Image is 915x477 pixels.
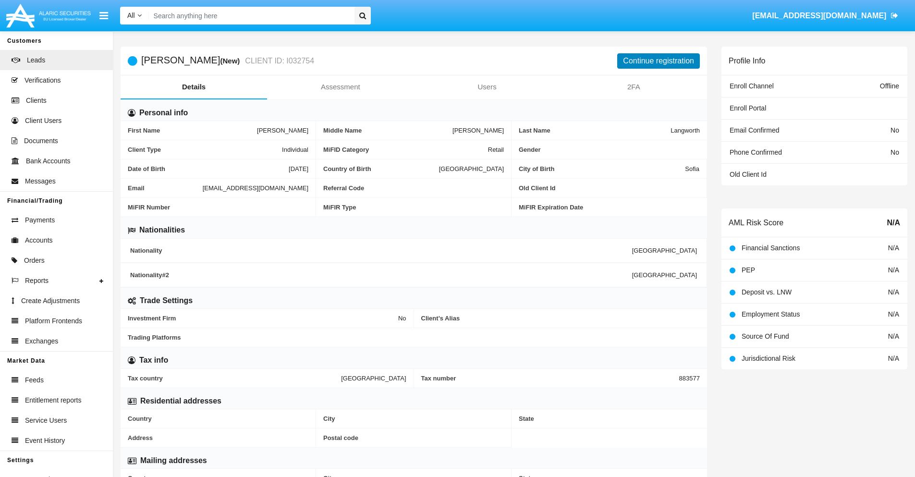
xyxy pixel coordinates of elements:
[130,271,632,279] span: Nationality #2
[888,288,899,296] span: N/A
[25,316,82,326] span: Platform Frontends
[341,375,406,382] span: [GEOGRAPHIC_DATA]
[891,126,899,134] span: No
[139,108,188,118] h6: Personal info
[519,146,700,153] span: Gender
[24,75,61,86] span: Verifications
[128,184,203,192] span: Email
[5,1,92,30] img: Logo image
[21,296,80,306] span: Create Adjustments
[421,315,700,322] span: Client’s Alias
[742,355,795,362] span: Jurisdictional Risk
[730,171,767,178] span: Old Client Id
[888,244,899,252] span: N/A
[561,75,707,98] a: 2FA
[888,355,899,362] span: N/A
[323,127,452,134] span: Middle Name
[128,315,398,322] span: Investment Firm
[128,127,257,134] span: First Name
[243,57,314,65] small: CLIENT ID: I032754
[742,244,800,252] span: Financial Sanctions
[887,217,900,229] span: N/A
[127,12,135,19] span: All
[128,434,308,441] span: Address
[414,75,561,98] a: Users
[891,148,899,156] span: No
[128,415,308,422] span: Country
[742,310,800,318] span: Employment Status
[24,256,45,266] span: Orders
[519,165,685,172] span: City of Birth
[220,55,243,66] div: (New)
[519,204,700,211] span: MiFIR Expiration Date
[26,96,47,106] span: Clients
[128,204,308,211] span: MiFIR Number
[880,82,899,90] span: Offline
[730,148,782,156] span: Phone Confirmed
[120,11,149,21] a: All
[25,395,82,405] span: Entitlement reports
[139,225,185,235] h6: Nationalities
[289,165,308,172] span: [DATE]
[421,375,679,382] span: Tax number
[25,116,61,126] span: Client Users
[24,136,58,146] span: Documents
[203,184,308,192] span: [EMAIL_ADDRESS][DOMAIN_NAME]
[729,218,783,227] h6: AML Risk Score
[128,146,282,153] span: Client Type
[282,146,308,153] span: Individual
[139,355,168,366] h6: Tax info
[257,127,308,134] span: [PERSON_NAME]
[267,75,414,98] a: Assessment
[730,82,774,90] span: Enroll Channel
[128,334,700,341] span: Trading Platforms
[149,7,351,24] input: Search
[519,415,700,422] span: State
[141,55,314,66] h5: [PERSON_NAME]
[25,235,53,245] span: Accounts
[888,310,899,318] span: N/A
[140,455,207,466] h6: Mailing addresses
[25,176,56,186] span: Messages
[888,332,899,340] span: N/A
[488,146,504,153] span: Retail
[519,127,671,134] span: Last Name
[742,288,792,296] span: Deposit vs. LNW
[323,415,504,422] span: City
[679,375,700,382] span: 883577
[742,332,789,340] span: Source Of Fund
[323,165,439,172] span: Country of Birth
[730,126,779,134] span: Email Confirmed
[26,156,71,166] span: Bank Accounts
[632,247,697,254] span: [GEOGRAPHIC_DATA]
[671,127,700,134] span: Langworth
[729,56,765,65] h6: Profile Info
[519,184,699,192] span: Old Client Id
[888,266,899,274] span: N/A
[25,375,44,385] span: Feeds
[128,375,341,382] span: Tax country
[742,266,755,274] span: PEP
[130,247,632,254] span: Nationality
[617,53,700,69] button: Continue registration
[323,204,504,211] span: MiFIR Type
[121,75,267,98] a: Details
[25,416,67,426] span: Service Users
[323,146,488,153] span: MiFID Category
[25,276,49,286] span: Reports
[25,336,58,346] span: Exchanges
[25,436,65,446] span: Event History
[323,184,504,192] span: Referral Code
[128,165,289,172] span: Date of Birth
[439,165,504,172] span: [GEOGRAPHIC_DATA]
[25,215,55,225] span: Payments
[140,396,221,406] h6: Residential addresses
[748,2,903,29] a: [EMAIL_ADDRESS][DOMAIN_NAME]
[323,434,504,441] span: Postal code
[27,55,45,65] span: Leads
[685,165,699,172] span: Sofia
[632,271,697,279] span: [GEOGRAPHIC_DATA]
[752,12,886,20] span: [EMAIL_ADDRESS][DOMAIN_NAME]
[398,315,406,322] span: No
[730,104,766,112] span: Enroll Portal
